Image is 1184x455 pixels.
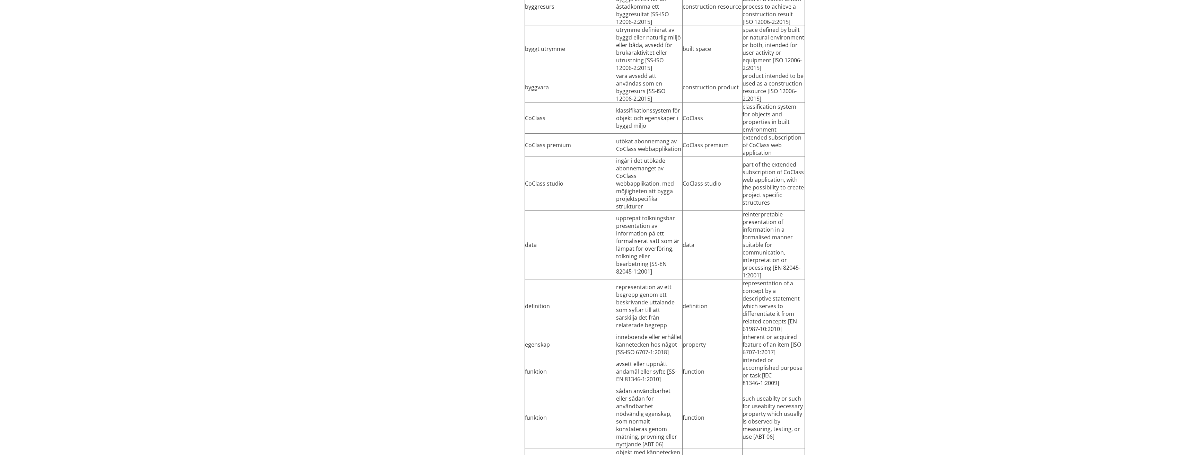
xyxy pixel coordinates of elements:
[682,103,743,134] td: CoClass
[616,72,682,103] td: vara avsedd att användas som en byggresurs [SS-ISO 12006-2:2015]
[743,134,805,157] td: extended subscription of CoClass web application
[682,157,743,211] td: CoClass studio
[616,279,682,333] td: representation av ett begrepp genom ett beskrivande uttalande som syftar till att särskilja det f...
[743,279,805,333] td: representation of a concept by a descriptive statement which serves to differentiate it from rela...
[525,157,616,211] td: CoClass studio
[525,134,616,157] td: CoClass premium
[682,387,743,448] td: function
[743,356,805,387] td: intended or accomplished purpose or task [IEC 81346‑1:2009]
[616,356,682,387] td: avsett eller uppnått ändamål eller syfte [SS-EN 81346-1:2010]
[616,211,682,279] td: upprepat tolkningsbar presentation av information på ett formaliserat satt som är lämpat for över...
[743,26,805,72] td: space defined by built or natural environment or both, intended for user activity or equipment [I...
[682,72,743,103] td: construction product
[525,103,616,134] td: CoClass
[743,333,805,356] td: inherent or acquired feature of an item [ISO 6707-1:2017]
[743,157,805,211] td: part of the extended subscription of CoClass web application, with the possibility to create proj...
[525,72,616,103] td: byggvara
[682,333,743,356] td: property
[743,211,805,279] td: reinterpretable presentation of information in a formalised manner suitable for communication, in...
[525,26,616,72] td: byggt utrymme
[616,134,682,157] td: utökat abonnemang av CoClass webbapplikation
[743,72,805,103] td: product intended to be used as a construction resource [ISO 12006-2:2015]
[616,103,682,134] td: klassifikationssystem för objekt och egenskaper i byggd miljö
[682,279,743,333] td: definition
[743,103,805,134] td: classification system for objects and properties in built environment
[525,356,616,387] td: funktion
[682,134,743,157] td: CoClass premium
[616,333,682,356] td: inneboende eller erhållet kännetecken hos något [SS-ISO 6707-1:2018]
[616,157,682,211] td: ingår i det utökade abonnemanget av CoClass webbapplikation, med möjligheten att bygga projektspe...
[616,387,682,448] td: sådan användbarhet eller sådan för användbarhet nödvändig egenskap, som normalt konstateras genom...
[682,211,743,279] td: data
[743,387,805,448] td: such useabilty or such for useabilty necessary property which usually is observed by measuring, t...
[682,356,743,387] td: function
[682,26,743,72] td: built space
[525,387,616,448] td: funktion
[525,279,616,333] td: definition
[525,333,616,356] td: egenskap
[616,26,682,72] td: utrymme definierat av byggd eller naturlig miljö eller båda, avsedd för brukaraktivitet eller utr...
[525,211,616,279] td: data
